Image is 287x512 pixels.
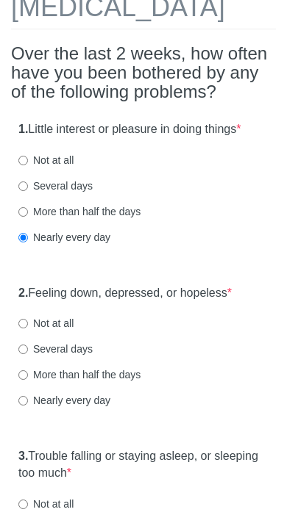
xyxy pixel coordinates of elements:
[18,396,28,405] input: Nearly every day
[18,207,28,217] input: More than half the days
[18,448,269,482] label: Trouble falling or staying asleep, or sleeping too much
[18,393,110,408] label: Nearly every day
[18,450,28,462] strong: 3.
[18,181,28,191] input: Several days
[18,233,28,242] input: Nearly every day
[18,500,28,509] input: Not at all
[18,230,110,245] label: Nearly every day
[11,44,276,102] h2: Over the last 2 weeks, how often have you been bothered by any of the following problems?
[18,342,93,356] label: Several days
[18,345,28,354] input: Several days
[18,153,74,167] label: Not at all
[18,316,74,331] label: Not at all
[18,121,241,138] label: Little interest or pleasure in doing things
[18,319,28,328] input: Not at all
[18,204,141,219] label: More than half the days
[18,179,93,193] label: Several days
[18,497,74,511] label: Not at all
[18,367,141,382] label: More than half the days
[18,123,28,135] strong: 1.
[18,156,28,165] input: Not at all
[18,370,28,380] input: More than half the days
[18,285,232,302] label: Feeling down, depressed, or hopeless
[18,286,28,299] strong: 2.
